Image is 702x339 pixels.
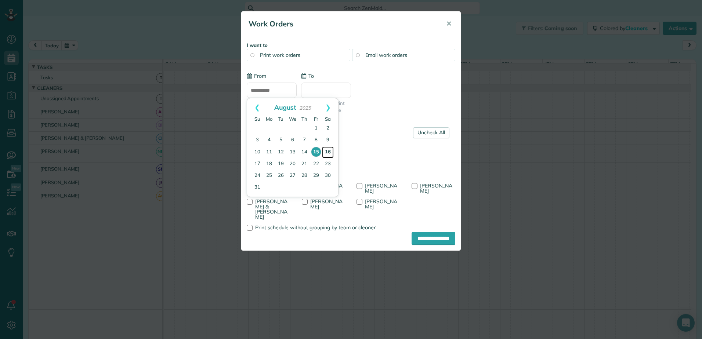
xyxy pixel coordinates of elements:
a: 10 [252,146,263,158]
a: Prev [247,98,267,117]
a: 19 [275,158,287,170]
input: Email work orders [356,53,359,57]
a: 4 [263,134,275,146]
a: 13 [287,146,298,158]
a: 17 [252,158,263,170]
a: 8 [310,134,322,146]
span: Print schedule without grouping by team or cleaner [255,224,376,231]
a: 26 [275,170,287,182]
a: 14 [298,146,310,158]
span: Wednesday [289,116,296,122]
span: August [274,103,296,111]
a: 2 [322,123,334,134]
a: 28 [298,170,310,182]
a: 6 [287,134,298,146]
span: Sunday [254,116,260,122]
span: Email work orders [365,52,407,58]
a: 16 [322,146,334,158]
a: 15 [311,147,321,157]
a: Uncheck All [413,127,449,138]
label: To [301,72,314,80]
a: 11 [263,146,275,158]
strong: I want to [247,42,268,48]
h5: Work Orders [249,19,436,29]
span: [PERSON_NAME] [365,182,397,194]
a: 12 [275,146,287,158]
a: 5 [275,134,287,146]
a: 9 [322,134,334,146]
a: 23 [322,158,334,170]
a: 25 [263,170,275,182]
a: 20 [287,158,298,170]
a: 3 [252,134,263,146]
span: Tuesday [278,116,284,122]
input: Print work orders [250,53,254,57]
a: 7 [298,134,310,146]
a: 24 [252,170,263,182]
a: 1 [310,123,322,134]
a: 27 [287,170,298,182]
a: 22 [310,158,322,170]
span: [PERSON_NAME] [365,198,397,210]
a: 29 [310,170,322,182]
span: Friday [314,116,318,122]
a: 30 [322,170,334,182]
a: Next [318,98,338,117]
a: 18 [263,158,275,170]
a: 31 [252,182,263,193]
span: 2025 [299,105,311,111]
span: [PERSON_NAME] [310,198,343,210]
span: [PERSON_NAME] & [PERSON_NAME] [255,198,287,220]
span: Monday [266,116,272,122]
label: From [247,72,266,80]
span: Thursday [301,116,307,122]
span: ✕ [446,19,452,28]
span: [PERSON_NAME] [310,182,343,194]
a: 21 [298,158,310,170]
span: Saturday [325,116,331,122]
span: Print work orders [260,52,300,58]
span: [PERSON_NAME] [420,182,452,194]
